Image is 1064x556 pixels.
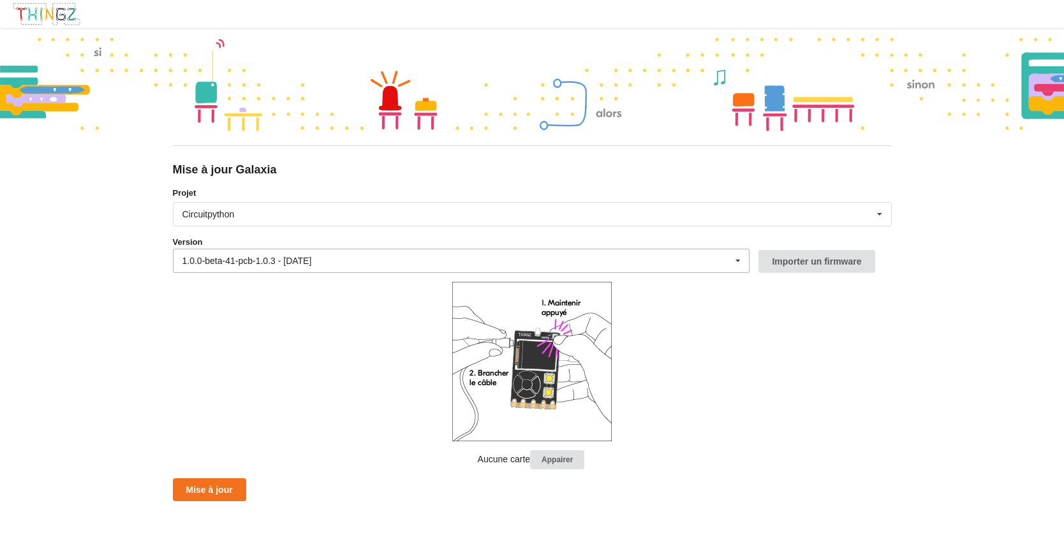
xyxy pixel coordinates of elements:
div: 1.0.0-beta-41-pcb-1.0.3 - [DATE] [182,256,312,265]
label: Projet [173,187,892,200]
button: Importer un firmware [758,250,875,273]
button: Mise à jour [173,478,246,501]
p: Aucune carte [173,450,892,470]
div: Mise à jour Galaxia [173,163,892,177]
label: Version [173,236,203,249]
button: Appairer [530,450,584,470]
img: thingz_logo.png [12,2,81,26]
div: Circuitpython [182,210,235,219]
img: galaxia_plug.png [452,282,612,441]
